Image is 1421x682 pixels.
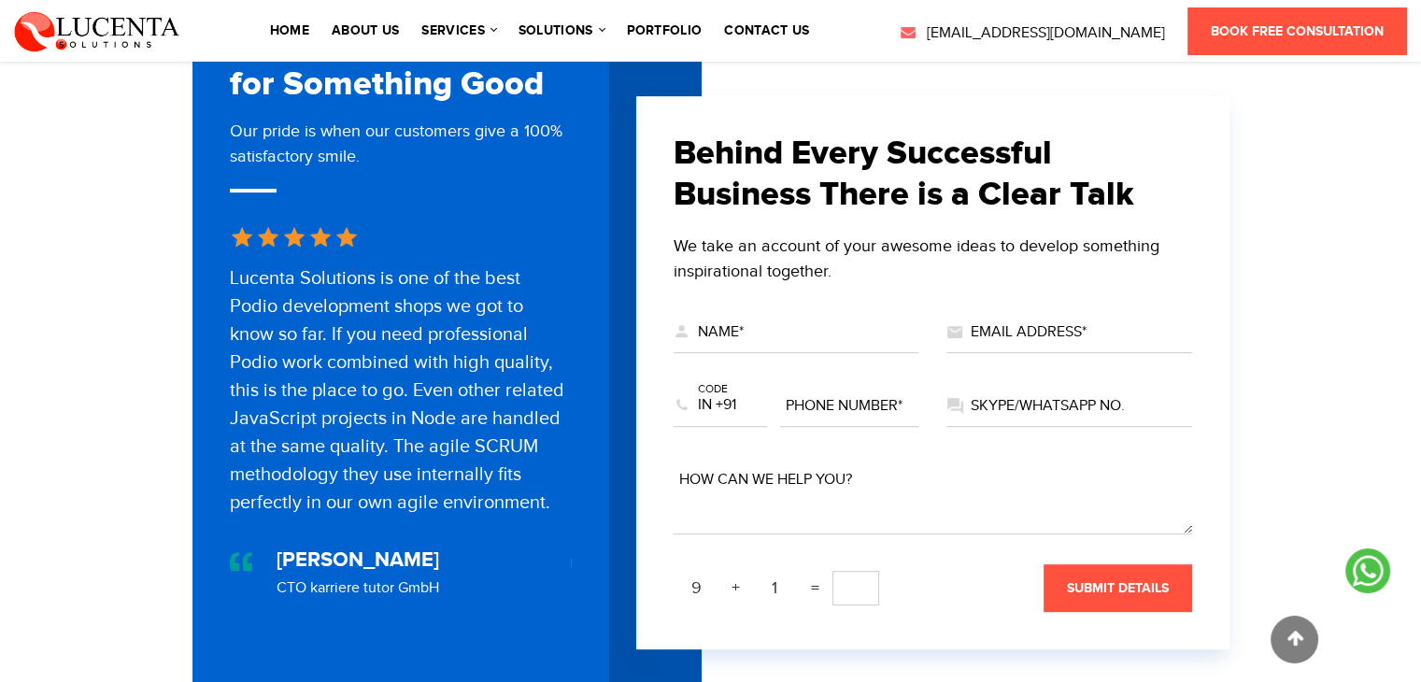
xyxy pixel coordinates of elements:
[230,23,571,104] h2: A Place to Count On for Something Good
[1044,564,1192,612] button: submit details
[277,545,439,575] div: [PERSON_NAME]
[674,234,1192,284] div: We take an account of your awesome ideas to develop something inspirational together.
[1187,7,1407,55] a: Book Free Consultation
[14,9,180,52] img: Lucenta Solutions
[332,24,399,37] a: About Us
[802,574,829,603] span: =
[421,24,495,37] a: services
[1067,580,1169,596] span: submit details
[270,24,309,37] a: Home
[1211,23,1384,39] span: Book Free Consultation
[627,24,703,37] a: portfolio
[230,119,571,192] div: Our pride is when our customers give a 100% satisfactory smile.
[674,134,1192,214] h2: Behind Every Successful Business There is a Clear Talk
[277,577,439,600] div: CTO karriere tutor GmbH
[519,24,604,37] a: solutions
[899,22,1165,45] a: [EMAIL_ADDRESS][DOMAIN_NAME]
[724,574,747,603] span: +
[724,24,809,37] a: contact us
[230,264,571,517] div: Lucenta Solutions is one of the best Podio development shops we got to know so far. If you need p...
